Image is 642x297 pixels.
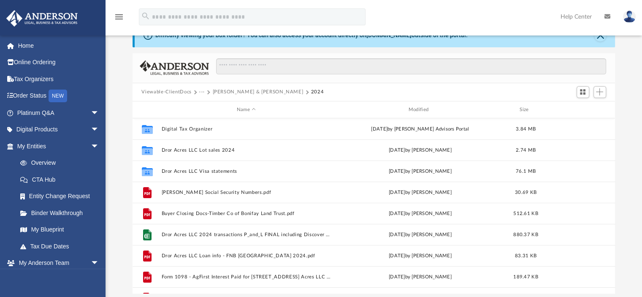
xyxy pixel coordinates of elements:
[6,255,108,272] a: My Anderson Teamarrow_drop_down
[593,86,606,98] button: Add
[141,11,150,21] i: search
[335,231,505,239] div: [DATE] by [PERSON_NAME]
[516,169,536,174] span: 76.1 MB
[212,88,303,96] button: [PERSON_NAME] & [PERSON_NAME]
[12,171,112,188] a: CTA Hub
[546,106,605,114] div: id
[6,71,112,87] a: Tax Organizers
[161,274,331,280] button: Form 1098 - AgFirst Interest Paid for [STREET_ADDRESS] Acres LLC 2024.pdf
[6,54,112,71] a: Online Ordering
[515,253,536,258] span: 83.31 KB
[136,106,157,114] div: id
[513,232,538,237] span: 880.37 KB
[12,238,112,255] a: Tax Due Dates
[161,147,331,153] button: Dror Acres LLC Lot sales 2024
[335,252,505,260] div: [DATE] by [PERSON_NAME]
[114,16,124,22] a: menu
[335,106,505,114] div: Modified
[6,104,112,121] a: Platinum Q&Aarrow_drop_down
[509,106,542,114] div: Size
[161,211,331,216] button: Buyer Closing Docs-Timber Co of Bonifay Land Trust.pdf
[6,87,112,105] a: Order StatusNEW
[141,88,191,96] button: Viewable-ClientDocs
[91,104,108,122] span: arrow_drop_down
[513,275,538,279] span: 189.47 KB
[4,10,80,27] img: Anderson Advisors Platinum Portal
[91,255,108,272] span: arrow_drop_down
[335,147,505,154] div: [DATE] by [PERSON_NAME]
[516,148,536,153] span: 2.74 MB
[6,37,112,54] a: Home
[161,126,331,132] button: Digital Tax Organizer
[216,58,606,74] input: Search files and folders
[6,121,112,138] a: Digital Productsarrow_drop_down
[199,88,205,96] button: ···
[513,211,538,216] span: 512.61 KB
[311,88,324,96] button: 2024
[515,190,536,195] span: 30.69 KB
[161,253,331,259] button: Dror Acres LLC Loan info - FNB [GEOGRAPHIC_DATA] 2024.pdf
[335,273,505,281] div: [DATE] by [PERSON_NAME]
[577,86,589,98] button: Switch to Grid View
[6,138,112,155] a: My Entitiesarrow_drop_down
[12,221,108,238] a: My Blueprint
[161,190,331,195] button: [PERSON_NAME] Social Security Numbers.pdf
[516,127,536,131] span: 3.84 MB
[91,138,108,155] span: arrow_drop_down
[161,232,331,237] button: Dror Acres LLC 2024 transactions P_and_L FINAL including Discover Card.xlsx
[161,106,331,114] div: Name
[12,155,112,172] a: Overview
[49,90,67,102] div: NEW
[161,169,331,174] button: Dror Acres LLC Visa statements
[335,168,505,175] div: [DATE] by [PERSON_NAME]
[133,118,615,293] div: grid
[623,11,636,23] img: User Pic
[114,12,124,22] i: menu
[335,189,505,196] div: [DATE] by [PERSON_NAME]
[12,188,112,205] a: Entity Change Request
[12,204,112,221] a: Binder Walkthrough
[335,125,505,133] div: [DATE] by [PERSON_NAME] Advisors Portal
[91,121,108,139] span: arrow_drop_down
[335,210,505,218] div: [DATE] by [PERSON_NAME]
